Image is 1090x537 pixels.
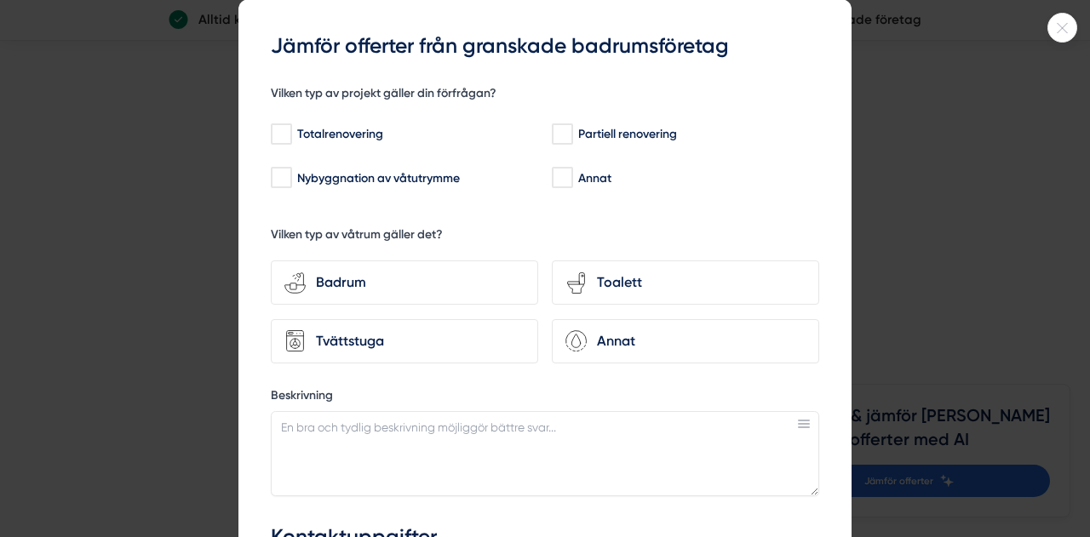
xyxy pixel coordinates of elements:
[552,126,571,143] input: Partiell renovering
[552,169,571,186] input: Annat
[271,31,819,61] h3: Jämför offerter från granskade badrumsföretag
[271,387,819,408] label: Beskrivning
[271,126,290,143] input: Totalrenovering
[271,85,496,106] h5: Vilken typ av projekt gäller din förfrågan?
[271,226,443,248] h5: Vilken typ av våtrum gäller det?
[271,169,290,186] input: Nybyggnation av våtutrymme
